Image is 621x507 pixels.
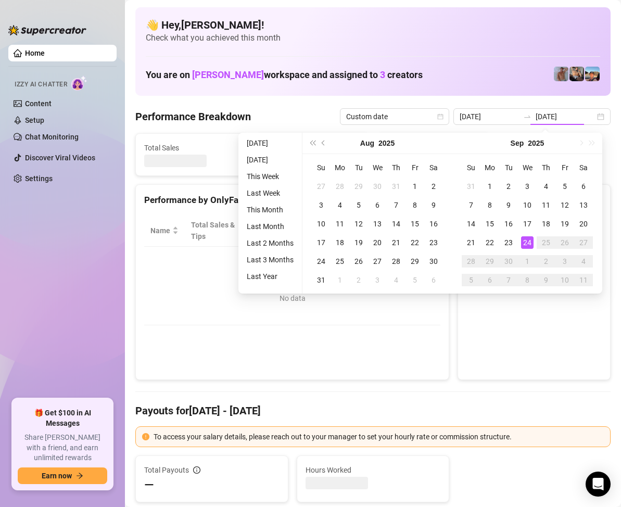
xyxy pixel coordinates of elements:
span: — [144,477,154,493]
div: Open Intercom Messenger [586,472,611,497]
span: Custom date [346,109,443,124]
a: Discover Viral Videos [25,154,95,162]
a: Chat Monitoring [25,133,79,141]
input: Start date [460,111,519,122]
a: Setup [25,116,44,124]
span: to [523,112,531,121]
span: info-circle [193,466,200,474]
img: AI Chatter [71,75,87,91]
span: swap-right [523,112,531,121]
span: 3 [380,69,385,80]
h4: Payouts for [DATE] - [DATE] [135,403,611,418]
img: Zach [585,67,600,81]
span: Total Sales & Tips [191,219,236,242]
a: Home [25,49,45,57]
div: Performance by OnlyFans Creator [144,193,440,207]
span: arrow-right [76,472,83,479]
span: Sales / Hour [324,219,357,242]
span: calendar [437,113,443,120]
span: 🎁 Get $100 in AI Messages [18,408,107,428]
img: Joey [554,67,568,81]
div: Sales by OnlyFans Creator [466,193,602,207]
h4: Performance Breakdown [135,109,251,124]
h4: 👋 Hey, [PERSON_NAME] ! [146,18,600,32]
div: To access your salary details, please reach out to your manager to set your hourly rate or commis... [154,431,604,442]
span: Earn now [42,472,72,480]
input: End date [536,111,595,122]
span: Check what you achieved this month [146,32,600,44]
th: Total Sales & Tips [185,215,250,247]
h1: You are on workspace and assigned to creators [146,69,423,81]
button: Earn nowarrow-right [18,467,107,484]
img: logo-BBDzfeDw.svg [8,25,86,35]
span: Share [PERSON_NAME] with a friend, and earn unlimited rewards [18,433,107,463]
span: exclamation-circle [142,433,149,440]
span: Active Chats [265,142,360,154]
span: Hours Worked [306,464,441,476]
a: Settings [25,174,53,183]
span: Total Payouts [144,464,189,476]
span: Chat Conversion [378,219,426,242]
span: Total Sales [144,142,239,154]
span: [PERSON_NAME] [192,69,264,80]
th: Name [144,215,185,247]
span: Name [150,225,170,236]
th: Chat Conversion [372,215,441,247]
a: Content [25,99,52,108]
span: Messages Sent [386,142,481,154]
div: Est. Hours Worked [257,219,304,242]
th: Sales / Hour [318,215,371,247]
img: George [569,67,584,81]
div: No data [155,293,430,304]
span: Izzy AI Chatter [15,80,67,90]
